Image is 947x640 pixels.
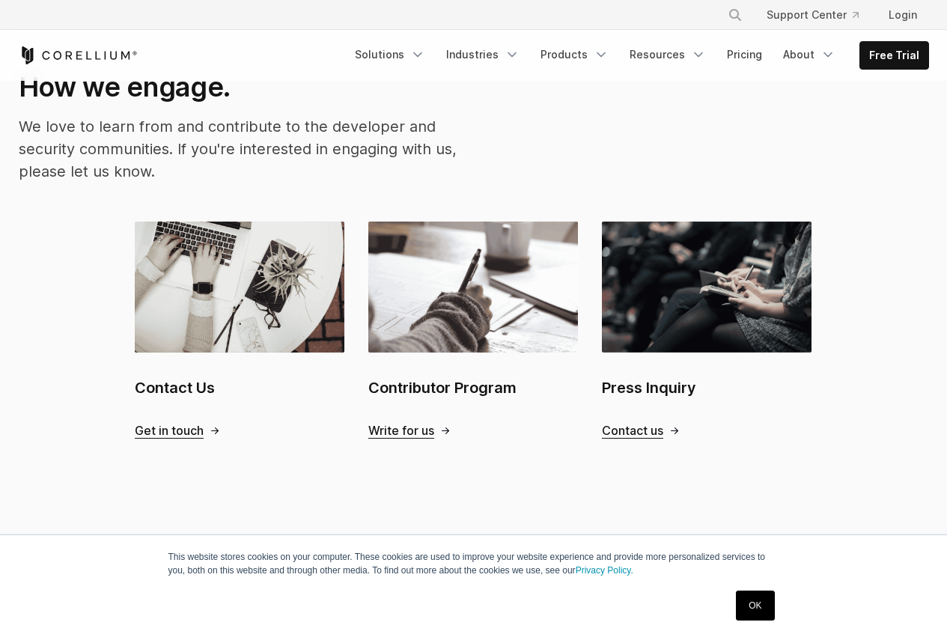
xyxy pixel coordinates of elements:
[774,41,844,68] a: About
[19,115,459,183] p: We love to learn from and contribute to the developer and security communities. If you're interes...
[19,46,138,64] a: Corellium Home
[576,565,633,576] a: Privacy Policy.
[755,1,871,28] a: Support Center
[368,222,578,438] a: Contributor Program Contributor Program Write for us
[346,41,434,68] a: Solutions
[135,222,344,438] a: Contact Us Contact Us Get in touch
[602,423,663,439] span: Contact us
[168,550,779,577] p: This website stores cookies on your computer. These cookies are used to improve your website expe...
[368,423,434,439] span: Write for us
[19,70,459,103] h2: How we engage.
[722,1,749,28] button: Search
[437,41,529,68] a: Industries
[532,41,618,68] a: Products
[135,377,344,399] h2: Contact Us
[718,41,771,68] a: Pricing
[710,1,929,28] div: Navigation Menu
[602,377,812,399] h2: Press Inquiry
[135,423,204,439] span: Get in touch
[368,377,578,399] h2: Contributor Program
[368,222,578,352] img: Contributor Program
[877,1,929,28] a: Login
[736,591,774,621] a: OK
[135,222,344,352] img: Contact Us
[346,41,929,70] div: Navigation Menu
[602,222,812,438] a: Press Inquiry Press Inquiry Contact us
[602,222,812,352] img: Press Inquiry
[860,42,928,69] a: Free Trial
[621,41,715,68] a: Resources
